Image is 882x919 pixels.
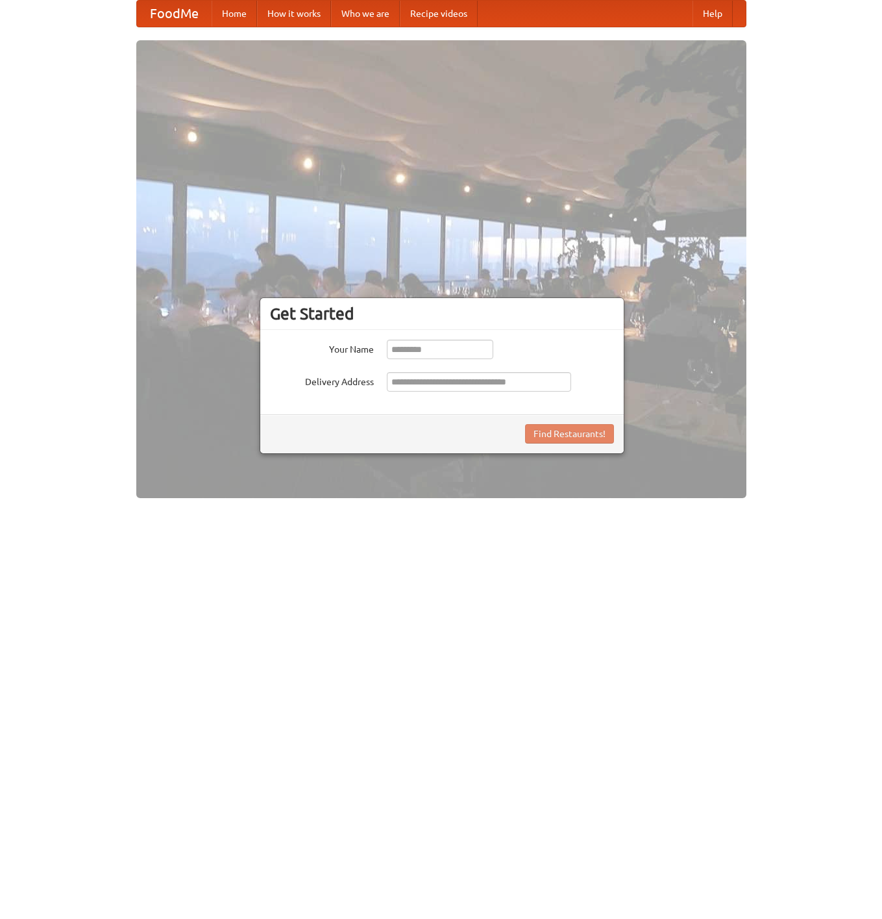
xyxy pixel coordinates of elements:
[270,304,614,323] h3: Get Started
[400,1,478,27] a: Recipe videos
[257,1,331,27] a: How it works
[270,340,374,356] label: Your Name
[270,372,374,388] label: Delivery Address
[331,1,400,27] a: Who we are
[212,1,257,27] a: Home
[525,424,614,444] button: Find Restaurants!
[137,1,212,27] a: FoodMe
[692,1,733,27] a: Help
